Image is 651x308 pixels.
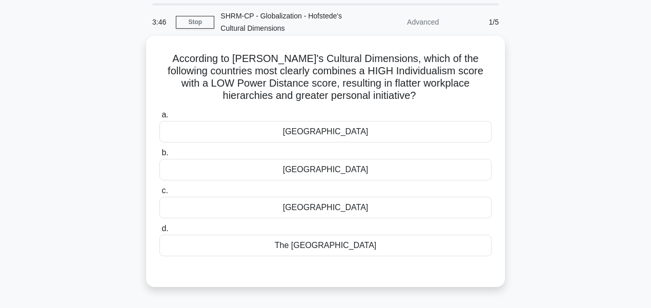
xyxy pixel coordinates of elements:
div: SHRM-CP - Globalization - Hofstede's Cultural Dimensions [214,6,355,38]
div: [GEOGRAPHIC_DATA] [159,197,492,218]
div: The [GEOGRAPHIC_DATA] [159,235,492,256]
a: Stop [176,16,214,29]
span: c. [161,186,168,195]
div: 3:46 [146,12,176,32]
h5: According to [PERSON_NAME]'s Cultural Dimensions, which of the following countries most clearly c... [158,52,493,102]
span: b. [161,148,168,157]
div: [GEOGRAPHIC_DATA] [159,159,492,180]
div: [GEOGRAPHIC_DATA] [159,121,492,142]
span: d. [161,224,168,233]
div: Advanced [355,12,445,32]
div: 1/5 [445,12,505,32]
span: a. [161,110,168,119]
